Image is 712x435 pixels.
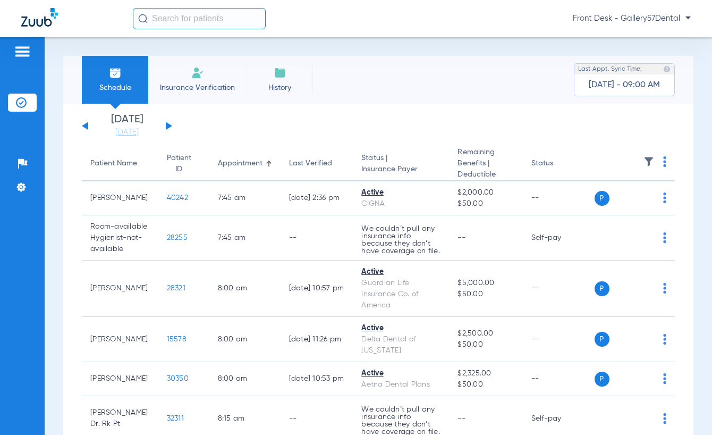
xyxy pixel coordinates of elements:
div: Active [361,266,440,278]
div: Appointment [218,158,272,169]
span: P [595,332,609,347]
div: Patient Name [90,158,150,169]
span: 30350 [167,375,189,382]
div: Active [361,323,440,334]
td: [PERSON_NAME] [82,317,158,362]
div: Active [361,187,440,198]
th: Status [523,147,595,181]
td: 7:45 AM [209,181,281,215]
img: Search Icon [138,14,148,23]
img: History [274,66,286,79]
div: Patient ID [167,153,191,175]
span: 32311 [167,415,184,422]
span: Insurance Payer [361,164,440,175]
span: Insurance Verification [156,82,239,93]
th: Status | [353,147,449,181]
div: Last Verified [289,158,345,169]
td: -- [523,362,595,396]
li: [DATE] [95,114,159,138]
img: group-dot-blue.svg [663,413,666,424]
span: [DATE] - 09:00 AM [589,80,660,90]
td: 8:00 AM [209,362,281,396]
div: Active [361,368,440,379]
span: $2,500.00 [457,328,514,339]
td: [PERSON_NAME] [82,362,158,396]
input: Search for patients [133,8,266,29]
img: group-dot-blue.svg [663,156,666,167]
span: $50.00 [457,379,514,390]
td: 8:00 AM [209,317,281,362]
p: We couldn’t pull any insurance info because they don’t have coverage on file. [361,225,440,255]
span: $50.00 [457,289,514,300]
span: $50.00 [457,339,514,350]
span: Last Appt. Sync Time: [578,64,642,74]
td: 8:00 AM [209,261,281,317]
div: Delta Dental of [US_STATE] [361,334,440,356]
div: Patient ID [167,153,201,175]
span: $2,000.00 [457,187,514,198]
span: 40242 [167,194,188,202]
td: [DATE] 10:53 PM [281,362,353,396]
img: Manual Insurance Verification [191,66,204,79]
td: [PERSON_NAME] [82,261,158,317]
span: $5,000.00 [457,278,514,289]
img: Zuub Logo [21,8,58,27]
span: Deductible [457,169,514,180]
img: filter.svg [643,156,654,167]
img: group-dot-blue.svg [663,334,666,345]
td: Room-available Hygienist-not-available [82,215,158,261]
span: History [255,82,305,93]
a: [DATE] [95,127,159,138]
td: 7:45 AM [209,215,281,261]
img: group-dot-blue.svg [663,193,666,203]
td: -- [281,215,353,261]
span: Schedule [90,82,140,93]
td: -- [523,181,595,215]
td: -- [523,317,595,362]
span: P [595,191,609,206]
td: [DATE] 10:57 PM [281,261,353,317]
span: P [595,372,609,387]
img: hamburger-icon [14,45,31,58]
span: $50.00 [457,198,514,210]
div: Patient Name [90,158,137,169]
td: Self-pay [523,215,595,261]
span: $2,325.00 [457,368,514,379]
div: Guardian Life Insurance Co. of America [361,278,440,311]
div: CIGNA [361,198,440,210]
div: Appointment [218,158,262,169]
td: -- [523,261,595,317]
span: Front Desk - Gallery57Dental [573,13,691,24]
span: -- [457,234,465,241]
td: [PERSON_NAME] [82,181,158,215]
img: Schedule [109,66,122,79]
div: Aetna Dental Plans [361,379,440,390]
div: Last Verified [289,158,332,169]
span: -- [457,415,465,422]
img: group-dot-blue.svg [663,232,666,243]
td: [DATE] 2:36 PM [281,181,353,215]
img: group-dot-blue.svg [663,373,666,384]
th: Remaining Benefits | [449,147,522,181]
span: 28321 [167,285,185,292]
span: P [595,281,609,296]
td: [DATE] 11:26 PM [281,317,353,362]
img: last sync help info [663,65,671,73]
span: 15578 [167,336,187,343]
img: group-dot-blue.svg [663,283,666,294]
span: 28255 [167,234,188,241]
